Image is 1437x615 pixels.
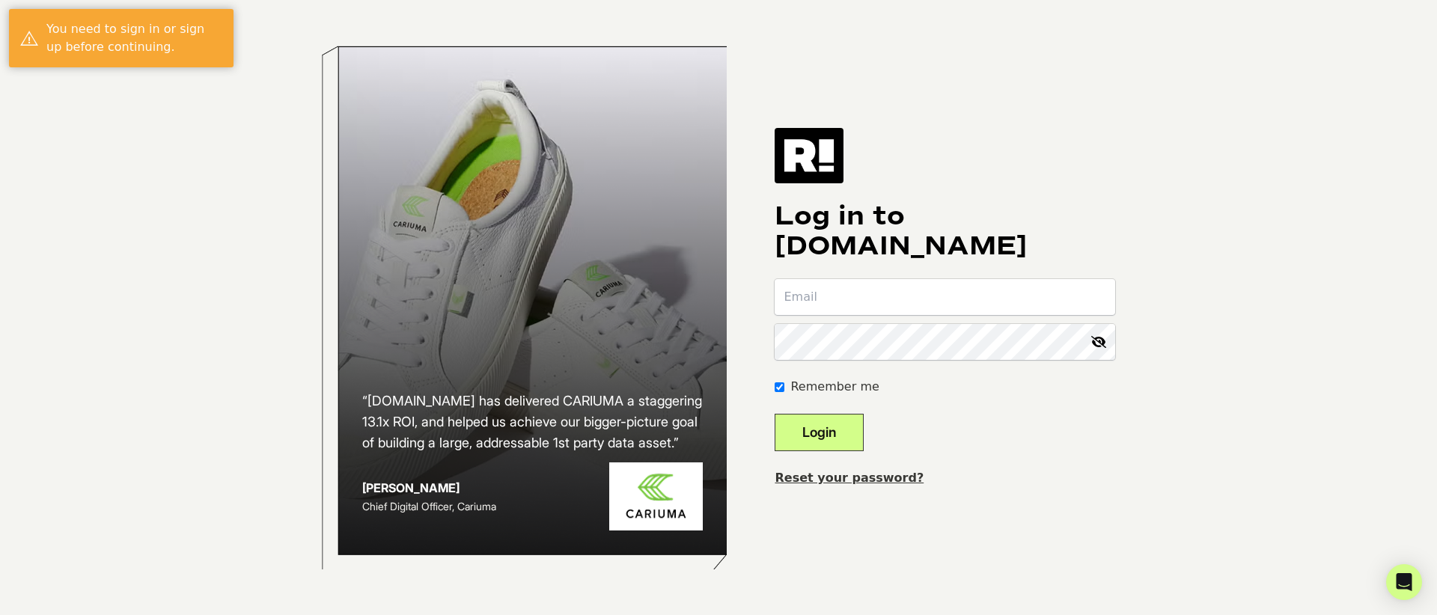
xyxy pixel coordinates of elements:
a: Reset your password? [775,471,924,485]
img: Retention.com [775,128,843,183]
input: Email [775,279,1115,315]
h1: Log in to [DOMAIN_NAME] [775,201,1115,261]
div: You need to sign in or sign up before continuing. [46,20,222,56]
h2: “[DOMAIN_NAME] has delivered CARIUMA a staggering 13.1x ROI, and helped us achieve our bigger-pic... [362,391,704,453]
img: Cariuma [609,462,703,530]
button: Login [775,414,864,451]
div: Open Intercom Messenger [1386,564,1422,600]
label: Remember me [790,378,879,396]
strong: [PERSON_NAME] [362,480,460,495]
span: Chief Digital Officer, Cariuma [362,500,496,512]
